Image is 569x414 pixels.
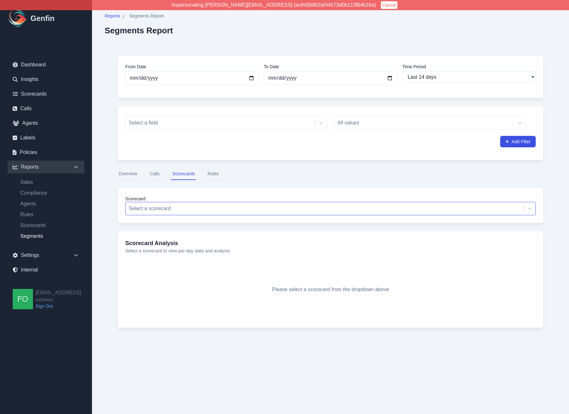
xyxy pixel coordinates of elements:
[8,58,84,71] a: Dashboard
[402,63,536,70] label: Time Period
[15,178,84,186] a: Sales
[500,136,536,147] button: Add Filter
[8,146,84,159] a: Policies
[8,249,84,262] div: Settings
[8,102,84,115] a: Calls
[8,117,84,130] a: Agents
[13,289,33,309] img: founders@genfin.ai
[117,168,138,180] button: Overview
[206,168,220,180] button: Rules
[15,232,84,240] a: Segments
[8,131,84,144] a: Labels
[125,196,536,202] label: Scorecard
[125,63,259,70] label: From Date
[129,13,164,19] span: Segments Report
[15,222,84,229] a: Scorecards
[105,13,120,19] span: Reports
[148,168,161,180] button: Calls
[36,297,81,303] span: AADirect
[8,88,84,100] a: Scorecards
[105,26,173,35] h2: Segments Report
[125,239,536,248] h4: Scorecard Analysis
[264,63,397,70] label: To Date
[272,286,389,293] p: Please select a scorecard from the dropdown above
[8,161,84,173] div: Reports
[15,200,84,208] a: Agents
[8,73,84,86] a: Insights
[125,248,536,254] p: Select a scorecard to view per-day stats and analysis
[8,264,84,276] a: Internal
[381,1,397,9] button: Cancel
[171,168,196,180] button: Scorecards
[15,211,84,218] a: Rules
[105,13,120,21] a: Reports
[36,289,81,297] h2: [EMAIL_ADDRESS]
[30,13,55,23] h1: Genfin
[15,189,84,197] a: Compliance
[123,13,124,21] span: /
[8,8,28,29] img: Logo
[36,303,81,309] a: Sign Out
